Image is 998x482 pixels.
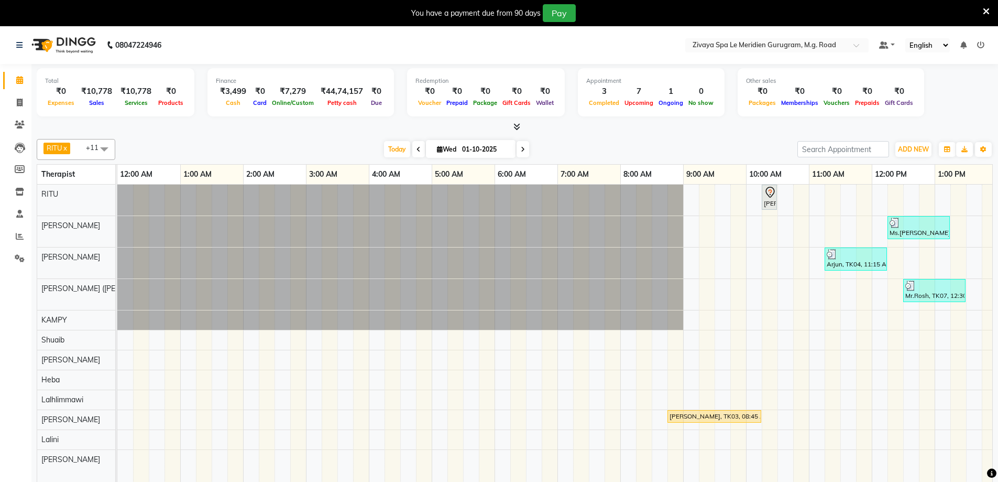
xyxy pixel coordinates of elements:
a: 1:00 PM [935,167,968,182]
span: [PERSON_NAME] [41,252,100,262]
div: You have a payment due from 90 days [411,8,541,19]
span: Services [122,99,150,106]
div: ₹0 [156,85,186,98]
div: Finance [216,77,386,85]
a: 5:00 AM [432,167,466,182]
span: Upcoming [622,99,656,106]
b: 08047224946 [115,30,161,60]
div: 7 [622,85,656,98]
div: ₹0 [533,85,556,98]
a: 12:00 AM [117,167,155,182]
span: Prepaids [852,99,882,106]
div: ₹0 [250,85,269,98]
a: 4:00 AM [369,167,403,182]
img: logo [27,30,98,60]
div: ₹44,74,157 [316,85,367,98]
div: ₹0 [415,85,444,98]
span: Completed [586,99,622,106]
span: Expenses [45,99,77,106]
span: Cash [223,99,243,106]
span: Ongoing [656,99,686,106]
a: 11:00 AM [809,167,847,182]
span: Gift Cards [882,99,916,106]
div: ₹0 [470,85,500,98]
div: ₹0 [746,85,778,98]
div: Redemption [415,77,556,85]
div: ₹0 [367,85,386,98]
span: Shuaib [41,335,64,345]
button: Pay [543,4,576,22]
div: ₹7,279 [269,85,316,98]
a: 6:00 AM [495,167,529,182]
span: [PERSON_NAME] ([PERSON_NAME]) [41,284,165,293]
span: Online/Custom [269,99,316,106]
div: ₹10,778 [77,85,116,98]
div: [PERSON_NAME], TK01, 10:15 AM-10:30 AM, Javanese Pampering - 60 Mins [763,186,776,208]
div: 0 [686,85,716,98]
div: ₹0 [821,85,852,98]
div: ₹0 [444,85,470,98]
button: ADD NEW [895,142,931,157]
span: Sales [86,99,107,106]
span: [PERSON_NAME] [41,415,100,424]
span: ADD NEW [898,145,929,153]
span: Memberships [778,99,821,106]
span: Voucher [415,99,444,106]
span: RITU [47,144,62,152]
span: RITU [41,189,58,199]
a: x [62,144,67,152]
a: 10:00 AM [747,167,784,182]
div: ₹0 [852,85,882,98]
span: Package [470,99,500,106]
div: ₹10,778 [116,85,156,98]
input: 2025-10-01 [459,142,511,157]
span: Due [368,99,385,106]
div: ₹0 [500,85,533,98]
a: 2:00 AM [244,167,277,182]
div: 3 [586,85,622,98]
span: Therapist [41,169,75,179]
div: Other sales [746,77,916,85]
span: Gift Cards [500,99,533,106]
span: Petty cash [325,99,359,106]
div: Mr.Rosh, TK07, 12:30 PM-01:30 PM, [GEOGRAPHIC_DATA] - 60 Mins [904,281,964,301]
span: [PERSON_NAME] [41,355,100,365]
span: KAMPY [41,315,67,325]
div: 1 [656,85,686,98]
div: ₹0 [778,85,821,98]
input: Search Appointment [797,141,889,157]
div: Appointment [586,77,716,85]
span: Card [250,99,269,106]
a: 12:00 PM [872,167,909,182]
a: 9:00 AM [684,167,717,182]
span: Products [156,99,186,106]
span: Packages [746,99,778,106]
span: Lalhlimmawi [41,395,83,404]
div: ₹0 [882,85,916,98]
span: +11 [86,143,106,152]
a: 3:00 AM [306,167,340,182]
span: [PERSON_NAME] [41,221,100,230]
a: 8:00 AM [621,167,654,182]
span: Wed [434,145,459,153]
div: Total [45,77,186,85]
span: Vouchers [821,99,852,106]
div: ₹0 [45,85,77,98]
span: No show [686,99,716,106]
div: Ms.[PERSON_NAME], TK05, 12:15 PM-01:15 PM, Fusion Therapy - 60 Mins [889,218,949,238]
a: 1:00 AM [181,167,214,182]
div: Arjun, TK04, 11:15 AM-12:15 PM, Swedish De-Stress - 60 Mins [826,249,886,269]
div: [PERSON_NAME], TK03, 08:45 AM-10:15 AM, Javanese Pampering - 90 Mins [668,412,760,421]
span: Prepaid [444,99,470,106]
a: 7:00 AM [558,167,591,182]
span: Heba [41,375,60,384]
span: [PERSON_NAME] [41,455,100,464]
span: Today [384,141,410,157]
span: Lalini [41,435,59,444]
span: Wallet [533,99,556,106]
div: ₹3,499 [216,85,250,98]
